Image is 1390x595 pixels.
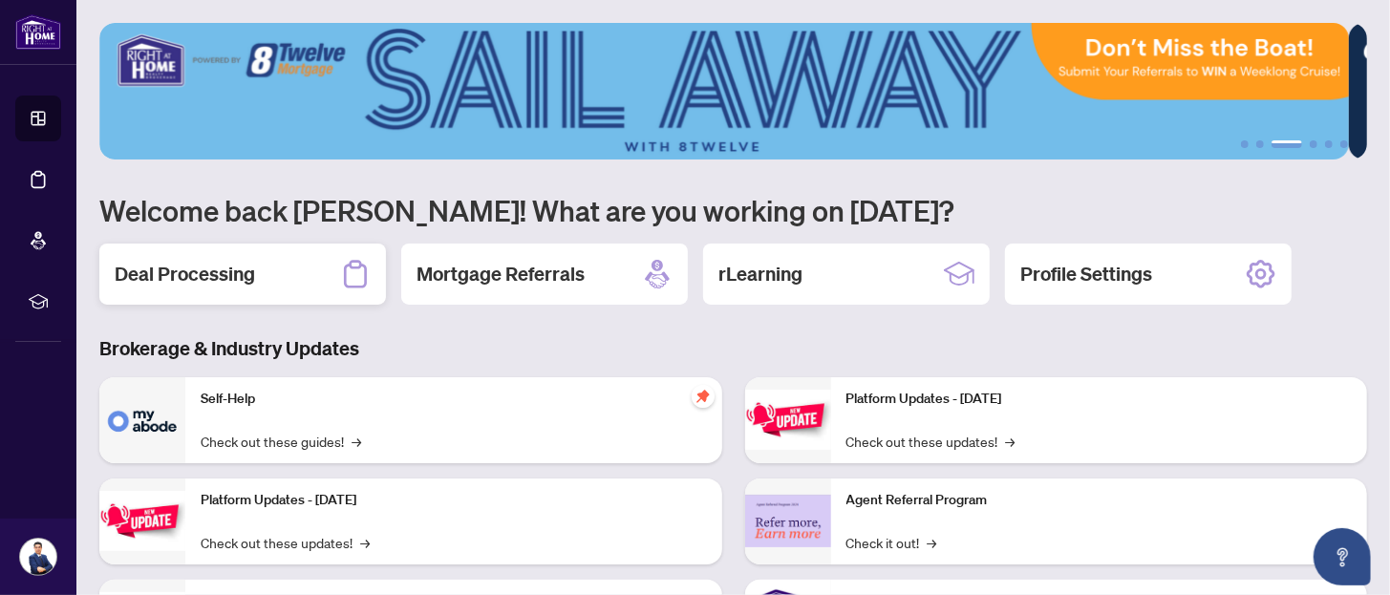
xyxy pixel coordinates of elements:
button: 6 [1340,140,1348,148]
p: Agent Referral Program [846,490,1353,511]
img: Platform Updates - September 16, 2025 [99,491,185,551]
button: 3 [1272,140,1302,148]
span: pushpin [692,385,715,408]
button: Open asap [1314,528,1371,585]
p: Platform Updates - [DATE] [201,490,707,511]
h2: Deal Processing [115,261,255,287]
img: logo [15,14,61,50]
a: Check out these guides!→ [201,431,361,452]
h3: Brokerage & Industry Updates [99,335,1367,362]
button: 5 [1325,140,1333,148]
img: Platform Updates - June 23, 2025 [745,390,831,450]
h2: rLearning [718,261,802,287]
a: Check out these updates!→ [846,431,1016,452]
img: Slide 2 [99,23,1349,159]
button: 1 [1241,140,1249,148]
a: Check it out!→ [846,532,937,553]
button: 2 [1256,140,1264,148]
h1: Welcome back [PERSON_NAME]! What are you working on [DATE]? [99,192,1367,228]
span: → [352,431,361,452]
span: → [928,532,937,553]
p: Platform Updates - [DATE] [846,389,1353,410]
p: Self-Help [201,389,707,410]
h2: Profile Settings [1020,261,1152,287]
img: Self-Help [99,377,185,463]
span: → [360,532,370,553]
button: 4 [1310,140,1317,148]
span: → [1006,431,1016,452]
img: Profile Icon [20,539,56,575]
img: Agent Referral Program [745,495,831,547]
a: Check out these updates!→ [201,532,370,553]
h2: Mortgage Referrals [417,261,585,287]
